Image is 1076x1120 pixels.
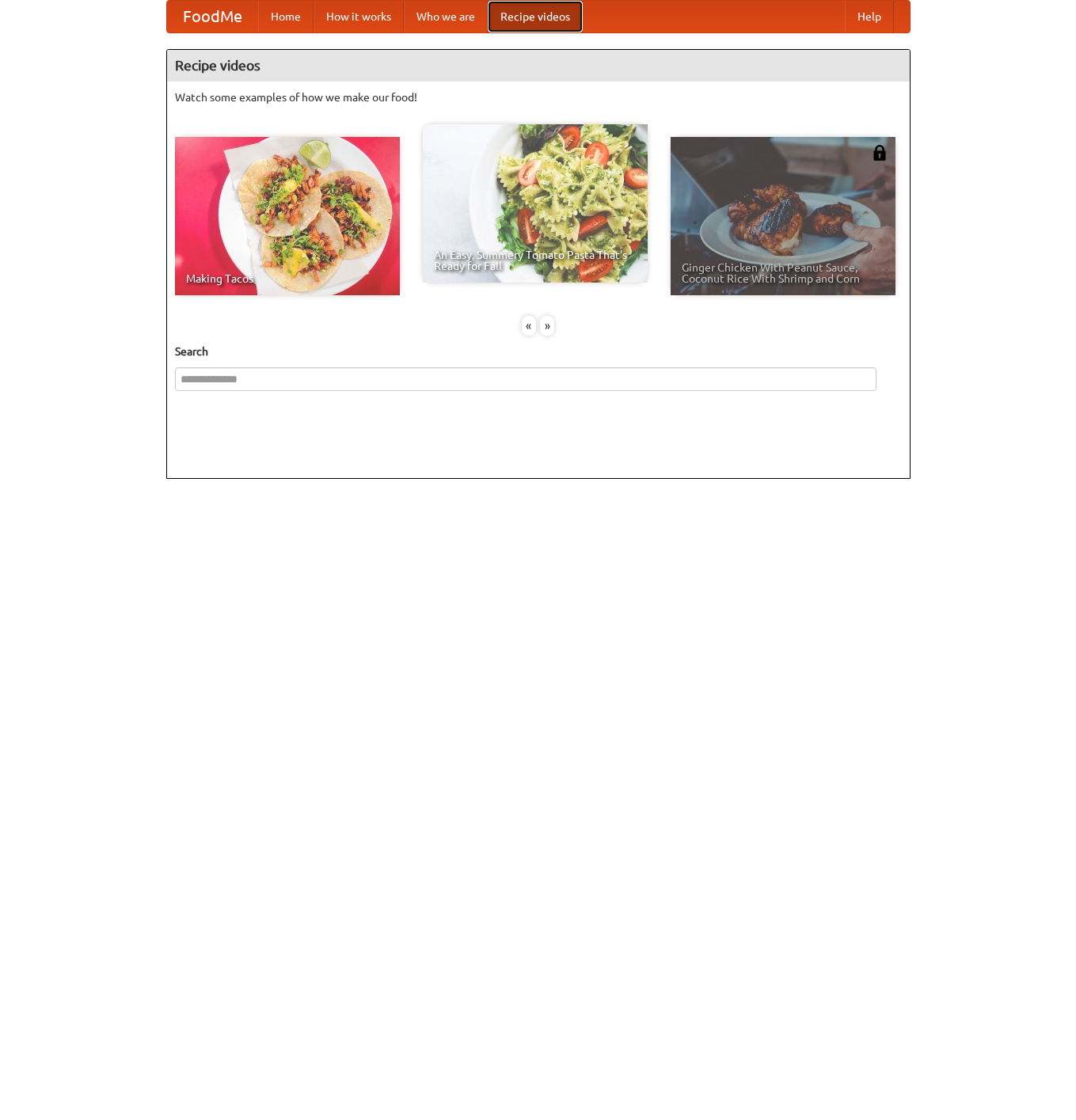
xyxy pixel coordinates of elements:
a: Who we are [404,1,488,32]
h5: Search [175,344,902,359]
div: » [540,316,554,336]
p: Watch some examples of how we make our food! [175,89,902,105]
a: Home [258,1,314,32]
a: An Easy, Summery Tomato Pasta That's Ready for Fall [423,124,648,283]
div: « [522,316,536,336]
span: An Easy, Summery Tomato Pasta That's Ready for Fall [434,249,637,271]
a: Recipe videos [488,1,583,32]
a: How it works [314,1,404,32]
h4: Recipe videos [167,50,910,82]
a: Help [845,1,894,32]
a: Making Tacos [175,137,400,295]
img: 483408.png [872,145,888,161]
span: Making Tacos [186,273,389,284]
a: FoodMe [167,1,258,32]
